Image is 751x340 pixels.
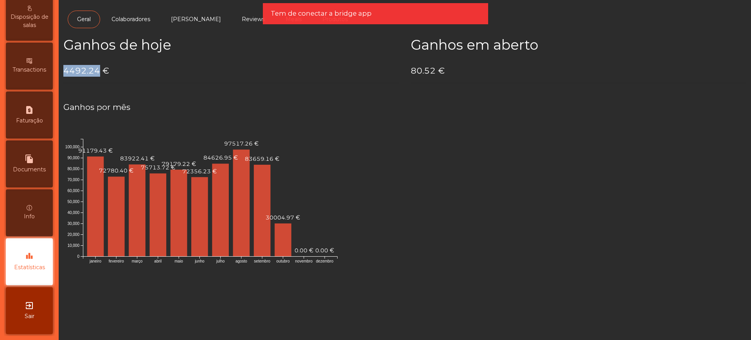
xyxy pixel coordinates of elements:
[315,247,334,254] text: 0.00 €
[295,247,313,254] text: 0.00 €
[277,259,290,263] text: outubro
[67,210,79,215] text: 40,000
[63,101,746,113] h4: Ganhos por mês
[411,37,746,53] h2: Ganhos em aberto
[25,312,34,320] span: Sair
[154,259,162,263] text: abril
[67,243,79,248] text: 10,000
[99,167,133,174] text: 72780.40 €
[67,200,79,204] text: 50,000
[245,155,279,162] text: 83659.16 €
[132,259,143,263] text: março
[203,154,238,161] text: 84626.95 €
[109,259,124,263] text: fevereiro
[13,166,46,174] span: Documents
[224,140,259,147] text: 97517.26 €
[216,259,225,263] text: julho
[63,37,399,53] h2: Ganhos de hoje
[232,11,274,28] a: Reviews
[68,11,100,28] a: Geral
[63,65,399,77] h4: 4492.24 €
[16,117,43,125] span: Faturação
[182,168,217,175] text: 72356.23 €
[8,13,51,29] span: Disposição de salas
[102,11,160,28] a: Colaboradores
[25,301,34,310] i: exit_to_app
[65,145,80,149] text: 100,000
[295,259,313,263] text: novembro
[141,164,175,171] text: 75713.72 €
[120,155,155,162] text: 83922.41 €
[25,154,34,164] i: file_copy
[271,9,372,18] span: Tem de conectar a bridge app
[24,212,35,221] span: Info
[67,178,79,182] text: 70,000
[67,232,79,237] text: 20,000
[162,160,196,167] text: 79179.22 €
[174,259,183,263] text: maio
[14,263,45,272] span: Estatísticas
[78,147,113,154] text: 91179.43 €
[235,259,247,263] text: agosto
[254,259,270,263] text: setembro
[67,156,79,160] text: 90,000
[67,189,79,193] text: 60,000
[67,167,79,171] text: 80,000
[25,105,34,115] i: request_page
[162,11,230,28] a: [PERSON_NAME]
[316,259,334,263] text: dezembro
[67,221,79,226] text: 30,000
[77,254,79,259] text: 0
[266,214,300,221] text: 30004.97 €
[13,66,46,74] span: Transactions
[89,259,101,263] text: janeiro
[411,65,746,77] h4: 80.52 €
[25,252,34,261] i: leaderboard
[194,259,205,263] text: junho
